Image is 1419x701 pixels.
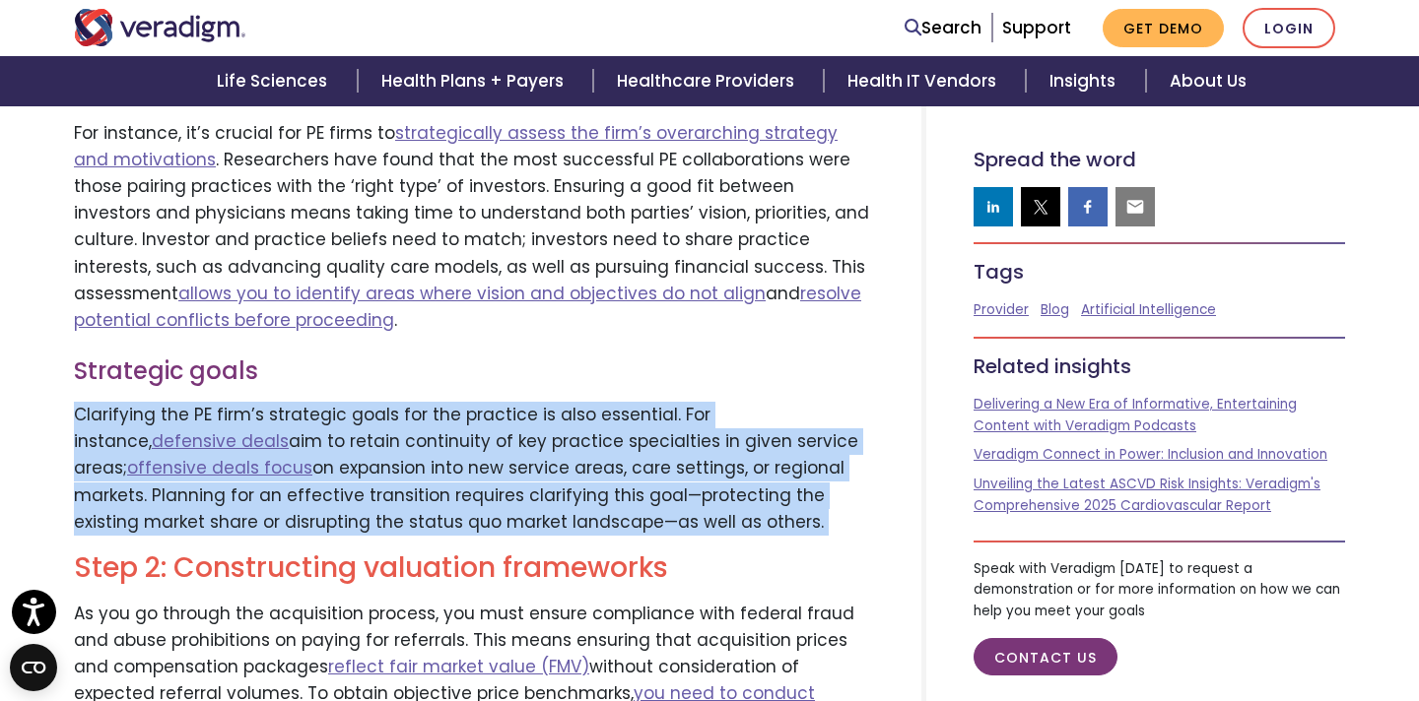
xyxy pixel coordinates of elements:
[974,638,1117,676] a: Contact Us
[974,260,1345,284] h5: Tags
[1081,300,1216,319] a: Artificial Intelligence
[74,402,874,536] p: Clarifying the PE firm’s strategic goals for the practice is also essential. For instance, aim to...
[974,395,1297,435] a: Delivering a New Era of Informative, Entertaining Content with Veradigm Podcasts
[974,148,1345,171] h5: Spread the word
[1146,56,1270,106] a: About Us
[974,558,1345,622] p: Speak with Veradigm [DATE] to request a demonstration or for more information on how we can help ...
[1002,16,1071,39] a: Support
[127,456,312,479] a: offensive deals focus
[1078,197,1098,217] img: facebook sharing button
[1103,9,1224,47] a: Get Demo
[1026,56,1145,106] a: Insights
[193,56,357,106] a: Life Sciences
[1041,559,1395,677] iframe: Drift Chat Widget
[152,429,289,453] a: defensive deals
[983,197,1003,217] img: linkedin sharing button
[178,282,766,305] a: allows you to identify areas where vision and objectives do not align
[974,475,1320,515] a: Unveiling the Latest ASCVD Risk Insights: Veradigm's Comprehensive 2025 Cardiovascular Report
[974,300,1029,319] a: Provider
[10,644,57,691] button: Open CMP widget
[74,121,838,171] a: strategically assess the firm’s overarching strategy and motivations
[974,445,1327,464] a: Veradigm Connect in Power: Inclusion and Innovation
[328,655,589,678] a: reflect fair market value (FMV)
[974,354,1345,378] h5: Related insights
[74,551,874,585] h2: Step 2: Constructing valuation frameworks
[593,56,824,106] a: Healthcare Providers
[905,15,981,41] a: Search
[1125,197,1145,217] img: email sharing button
[1243,8,1335,48] a: Login
[824,56,1026,106] a: Health IT Vendors
[1031,197,1050,217] img: twitter sharing button
[1041,300,1069,319] a: Blog
[74,120,874,335] p: For instance, it’s crucial for PE firms to . Researchers have found that the most successful PE c...
[358,56,593,106] a: Health Plans + Payers
[74,9,246,46] img: Veradigm logo
[74,357,874,386] h3: Strategic goals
